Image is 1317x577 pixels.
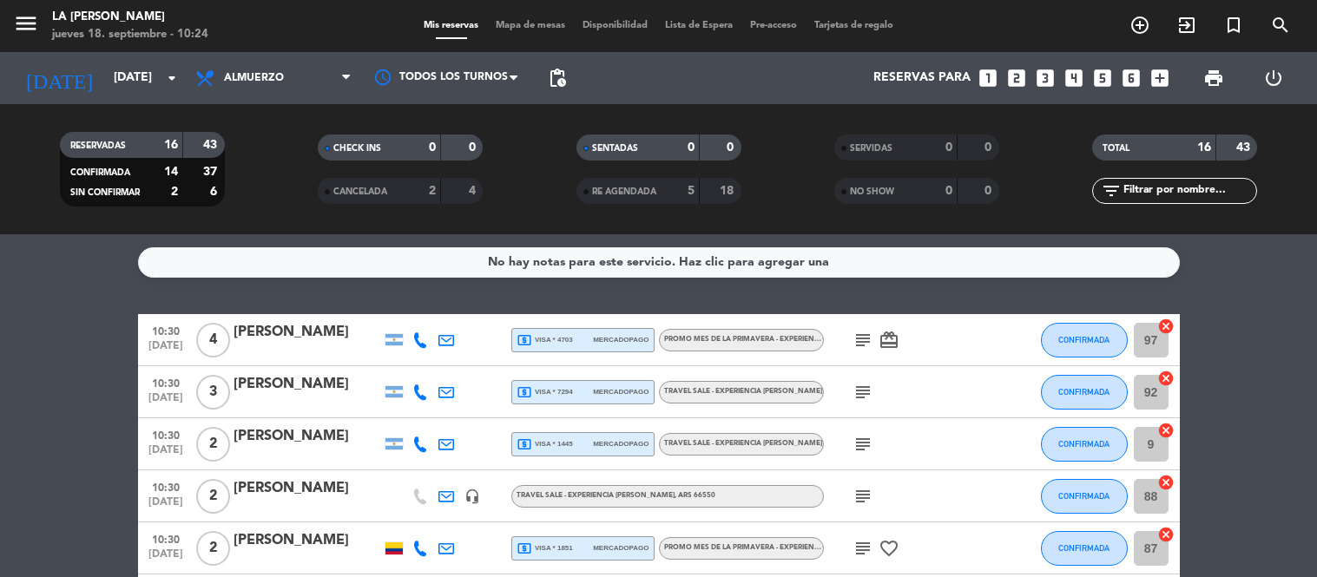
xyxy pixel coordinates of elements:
[469,141,479,154] strong: 0
[203,139,221,151] strong: 43
[1041,427,1128,462] button: CONFIRMADA
[234,425,381,448] div: [PERSON_NAME]
[1157,474,1175,491] i: cancel
[879,330,899,351] i: card_giftcard
[13,10,39,43] button: menu
[1157,526,1175,543] i: cancel
[52,26,208,43] div: jueves 18. septiembre - 10:24
[1058,543,1110,553] span: CONFIRMADA
[688,141,695,154] strong: 0
[664,544,873,551] span: PROMO MES DE LA PRIMAVERA - EXPERIENCIA CANDELARIA
[469,185,479,197] strong: 4
[203,166,221,178] strong: 37
[850,144,892,153] span: SERVIDAS
[1063,67,1085,89] i: looks_4
[664,388,822,395] span: TRAVEL SALE - EXPERIENCIA [PERSON_NAME]
[593,334,649,345] span: mercadopago
[196,323,230,357] span: 4
[517,384,532,400] i: local_atm
[1236,141,1254,154] strong: 43
[1120,67,1142,89] i: looks_6
[1157,318,1175,335] i: cancel
[1263,68,1284,89] i: power_settings_new
[853,330,873,351] i: subject
[144,548,188,568] span: [DATE]
[850,187,894,196] span: NO SHOW
[592,144,638,153] span: SENTADAS
[196,375,230,410] span: 3
[1203,68,1224,89] span: print
[144,496,188,516] span: [DATE]
[1122,181,1256,200] input: Filtrar por nombre...
[13,59,105,97] i: [DATE]
[144,528,188,548] span: 10:30
[593,542,649,554] span: mercadopago
[1223,15,1244,36] i: turned_in_not
[52,9,208,26] div: LA [PERSON_NAME]
[1091,67,1114,89] i: looks_5
[806,21,902,30] span: Tarjetas de regalo
[234,321,381,344] div: [PERSON_NAME]
[1058,335,1110,344] span: CONFIRMADA
[517,332,532,348] i: local_atm
[144,476,188,496] span: 10:30
[879,538,899,559] i: favorite_border
[70,141,126,150] span: RESERVADAS
[517,436,532,452] i: local_atm
[164,139,178,151] strong: 16
[70,188,140,197] span: SIN CONFIRMAR
[13,10,39,36] i: menu
[517,332,573,348] span: visa * 4703
[196,427,230,462] span: 2
[517,541,532,556] i: local_atm
[333,187,387,196] span: CANCELADA
[429,185,436,197] strong: 2
[984,141,995,154] strong: 0
[1157,370,1175,387] i: cancel
[593,438,649,449] span: mercadopago
[1149,67,1171,89] i: add_box
[853,486,873,507] i: subject
[1058,491,1110,501] span: CONFIRMADA
[161,68,182,89] i: arrow_drop_down
[517,436,573,452] span: visa * 1445
[144,444,188,464] span: [DATE]
[547,68,568,89] span: pending_actions
[429,141,436,154] strong: 0
[1270,15,1291,36] i: search
[593,386,649,397] span: mercadopago
[664,336,913,343] span: PROMO MES DE LA PRIMAVERA - EXPERIENCIA CANDELARIA
[144,320,188,340] span: 10:30
[592,187,656,196] span: RE AGENDADA
[224,72,284,84] span: Almuerzo
[1034,67,1057,89] i: looks_3
[1041,531,1128,566] button: CONFIRMADA
[656,21,741,30] span: Lista de Espera
[234,373,381,396] div: [PERSON_NAME]
[1244,52,1304,104] div: LOG OUT
[164,166,178,178] strong: 14
[574,21,656,30] span: Disponibilidad
[1157,422,1175,439] i: cancel
[464,488,480,504] i: headset_mic
[196,531,230,566] span: 2
[144,392,188,412] span: [DATE]
[1058,439,1110,449] span: CONFIRMADA
[984,185,995,197] strong: 0
[945,141,952,154] strong: 0
[977,67,999,89] i: looks_one
[144,340,188,360] span: [DATE]
[1058,387,1110,397] span: CONFIRMADA
[1005,67,1028,89] i: looks_two
[234,529,381,552] div: [PERSON_NAME]
[144,372,188,392] span: 10:30
[234,477,381,500] div: [PERSON_NAME]
[1129,15,1150,36] i: add_circle_outline
[517,492,715,499] span: TRAVEL SALE - EXPERIENCIA [PERSON_NAME]
[517,384,573,400] span: visa * 7294
[720,185,737,197] strong: 18
[415,21,487,30] span: Mis reservas
[517,541,573,556] span: visa * 1851
[333,144,381,153] span: CHECK INS
[488,252,829,272] div: No hay notas para este servicio. Haz clic para agregar una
